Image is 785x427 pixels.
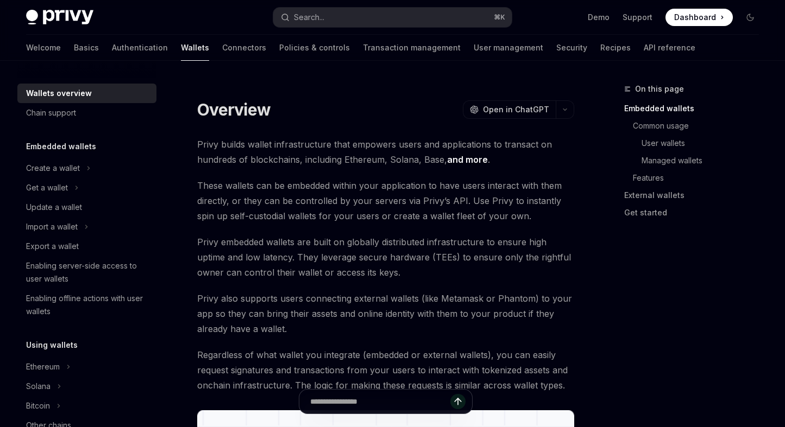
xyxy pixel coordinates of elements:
[633,169,768,187] a: Features
[17,256,156,289] a: Enabling server-side access to user wallets
[222,35,266,61] a: Connectors
[624,204,768,221] a: Get started
[633,117,768,135] a: Common usage
[197,137,574,167] span: Privy builds wallet infrastructure that empowers users and applications to transact on hundreds o...
[197,100,271,119] h1: Overview
[26,240,79,253] div: Export a wallet
[26,339,78,352] h5: Using wallets
[494,13,505,22] span: ⌘ K
[74,35,99,61] a: Basics
[600,35,631,61] a: Recipes
[26,259,150,285] div: Enabling server-side access to user wallets
[742,9,759,26] button: Toggle dark mode
[197,291,574,336] span: Privy also supports users connecting external wallets (like Metamask or Phantom) to your app so t...
[273,8,512,27] button: Search...⌘K
[642,152,768,169] a: Managed wallets
[26,380,51,393] div: Solana
[26,201,82,214] div: Update a wallet
[26,35,61,61] a: Welcome
[279,35,350,61] a: Policies & controls
[26,10,93,25] img: dark logo
[623,12,652,23] a: Support
[294,11,324,24] div: Search...
[635,82,684,95] span: On this page
[644,35,695,61] a: API reference
[26,399,50,412] div: Bitcoin
[17,197,156,217] a: Update a wallet
[624,100,768,117] a: Embedded wallets
[665,9,733,26] a: Dashboard
[26,220,78,233] div: Import a wallet
[17,289,156,321] a: Enabling offline actions with user wallets
[674,12,716,23] span: Dashboard
[197,347,574,393] span: Regardless of what wallet you integrate (embedded or external wallets), you can easily request si...
[181,35,209,61] a: Wallets
[197,234,574,280] span: Privy embedded wallets are built on globally distributed infrastructure to ensure high uptime and...
[26,106,76,119] div: Chain support
[17,103,156,123] a: Chain support
[450,394,466,409] button: Send message
[363,35,461,61] a: Transaction management
[642,135,768,152] a: User wallets
[588,12,610,23] a: Demo
[463,100,556,119] button: Open in ChatGPT
[556,35,587,61] a: Security
[474,35,543,61] a: User management
[197,178,574,224] span: These wallets can be embedded within your application to have users interact with them directly, ...
[26,87,92,100] div: Wallets overview
[112,35,168,61] a: Authentication
[26,181,68,194] div: Get a wallet
[26,162,80,175] div: Create a wallet
[447,154,488,165] a: and more
[17,237,156,256] a: Export a wallet
[483,104,549,115] span: Open in ChatGPT
[26,140,96,153] h5: Embedded wallets
[624,187,768,204] a: External wallets
[26,292,150,318] div: Enabling offline actions with user wallets
[17,84,156,103] a: Wallets overview
[26,360,60,373] div: Ethereum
